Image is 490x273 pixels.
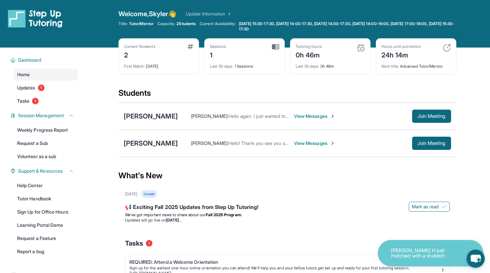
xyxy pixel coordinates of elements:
span: First Match : [124,64,145,69]
div: Hours until promotion [381,44,421,49]
span: Session Management [18,112,64,119]
span: Welcome, Skyler 👋 [118,9,177,18]
img: Mark as read [441,204,447,209]
img: card [357,44,365,52]
strong: Fall 2025 Program: [206,212,242,217]
a: Request a Feature [13,232,78,244]
span: 2 Students [177,21,196,26]
button: Support & Resources [16,168,74,174]
button: Mark as read [409,202,450,212]
div: [DATE] [125,191,137,197]
div: What's New [118,161,456,190]
button: Dashboard [16,57,74,63]
a: Volunteer as a sub [13,151,78,162]
a: Sign Up for Office Hours [13,206,78,218]
span: Tasks [125,239,143,248]
div: Advanced Tutor/Mentor [381,60,451,69]
div: REQUIRED: Attend a Welcome Orientation [129,259,440,265]
span: Tutor/Mentor [129,21,153,26]
a: Home [13,69,78,81]
div: Students [118,88,456,102]
button: chat-button [467,250,485,268]
p: [PERSON_NAME] H just matched with a student! [391,248,457,259]
span: Current Availability: [200,21,236,32]
div: [DATE] [124,60,193,69]
div: Current Students [124,44,155,49]
a: Tutor Handbook [13,193,78,205]
span: 1 [38,85,45,91]
span: [PERSON_NAME] : [191,113,228,119]
button: Join Meeting [412,110,451,123]
a: Report a bug [13,246,78,257]
span: Hello! Thank you see you soon [228,140,293,146]
div: Tutoring hours [296,44,322,49]
a: [DATE] 15:30-17:30, [DATE] 14:00-17:30, [DATE] 14:00-17:30, [DATE] 14:00-16:00, [DATE] 17:00-18:0... [238,21,456,32]
strong: [DATE] [166,218,181,222]
img: card [272,44,279,50]
img: Chevron Right [225,11,232,17]
div: [PERSON_NAME] [124,139,178,148]
span: 1 [32,98,39,104]
img: card [443,44,451,52]
div: 1 [210,49,226,60]
span: Join Meeting [417,141,446,145]
div: 📢 Exciting Fall 2025 Updates from Step Up Tutoring! [125,203,450,212]
span: Support & Resources [18,168,63,174]
div: Sign up for the earliest one-hour online orientation you can attend! We’ll help you and your fell... [129,265,440,271]
span: Tasks [17,98,29,104]
a: Weekly Progress Report [13,124,78,136]
img: card [187,44,193,49]
img: logo [8,9,63,28]
a: Request a Sub [13,137,78,149]
button: Session Management [16,112,74,119]
a: Updates1 [13,82,78,94]
img: Chevron-Right [330,141,335,146]
span: View Messages [294,113,335,119]
span: Last 30 days : [296,64,319,69]
span: 1 [146,240,152,247]
span: Updates [17,85,35,91]
a: Learning Portal Demo [13,219,78,231]
div: 0h 46m [296,49,322,60]
span: Join Meeting [417,114,446,118]
a: Update Information [186,11,232,17]
div: Unread [141,190,157,198]
span: Title: [118,21,128,26]
a: Help Center [13,180,78,191]
span: View Messages [294,140,335,147]
span: Home [17,71,30,78]
span: [PERSON_NAME] : [191,140,228,146]
span: Next title : [381,64,399,69]
span: Mark as read [412,203,439,210]
button: Join Meeting [412,137,451,150]
div: 1 Sessions [210,60,279,69]
div: 0h 46m [296,60,365,69]
li: Updates will go live on [125,218,450,223]
div: 24h 14m [381,49,421,60]
div: [PERSON_NAME] [124,112,178,121]
span: Capacity: [157,21,176,26]
div: 2 [124,49,155,60]
span: We’ve got important news to share about our [125,212,206,217]
div: Sessions [210,44,226,49]
span: Dashboard [18,57,42,63]
span: [DATE] 15:30-17:30, [DATE] 14:00-17:30, [DATE] 14:00-17:30, [DATE] 14:00-16:00, [DATE] 17:00-18:0... [239,21,455,32]
img: Chevron-Right [330,114,335,119]
span: Last 30 days : [210,64,234,69]
a: Tasks1 [13,95,78,107]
